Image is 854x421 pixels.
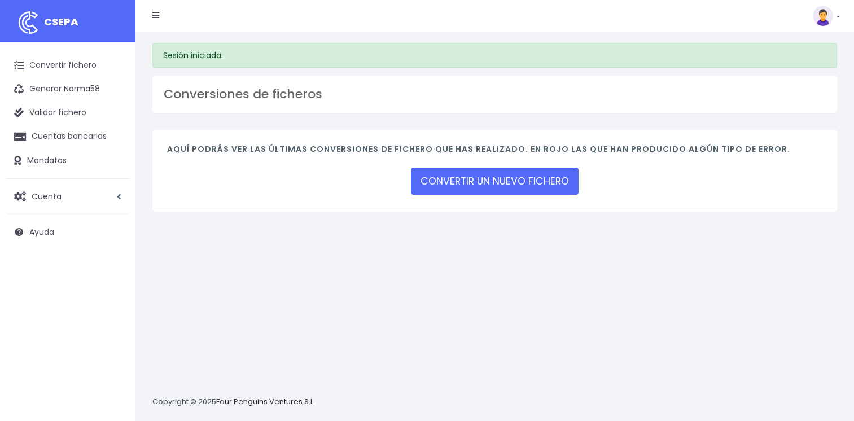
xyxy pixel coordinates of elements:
[152,396,317,408] p: Copyright © 2025 .
[6,185,130,208] a: Cuenta
[6,101,130,125] a: Validar fichero
[6,77,130,101] a: Generar Norma58
[44,15,78,29] span: CSEPA
[152,43,837,68] div: Sesión iniciada.
[6,125,130,148] a: Cuentas bancarias
[6,220,130,244] a: Ayuda
[216,396,315,407] a: Four Penguins Ventures S.L.
[164,87,826,102] h3: Conversiones de ficheros
[167,144,822,160] h4: Aquí podrás ver las últimas conversiones de fichero que has realizado. En rojo las que han produc...
[6,54,130,77] a: Convertir fichero
[813,6,833,26] img: profile
[32,190,62,201] span: Cuenta
[29,226,54,238] span: Ayuda
[14,8,42,37] img: logo
[411,168,579,195] a: CONVERTIR UN NUEVO FICHERO
[6,149,130,173] a: Mandatos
